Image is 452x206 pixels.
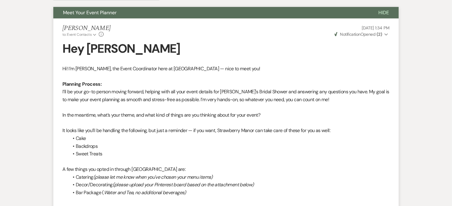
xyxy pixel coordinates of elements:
[68,189,390,197] li: Bar Package (
[68,181,390,189] li: Decor/Decorating
[62,32,97,37] button: to: Event Contacts
[62,88,390,103] p: I’ll be your go-to person moving forward, helping with all your event details for [PERSON_NAME]'s...
[62,165,390,173] p: A few things you opted in through [GEOGRAPHIC_DATA] are:
[68,135,390,142] li: Cake
[62,65,390,73] p: Hi! I’m [PERSON_NAME], the Event Coordinator here at [GEOGRAPHIC_DATA] — nice to meet you!
[104,189,186,196] em: Water and Tea, no additional beverages)
[68,173,390,181] li: Catering
[68,142,390,150] li: Backdrops
[62,111,390,119] p: In the meantime, what’s your theme, and what kind of things are you thinking about for your event?
[334,32,382,37] span: Opened
[62,81,101,87] strong: Planning Process:
[53,7,369,18] button: Meet Your Event Planner
[113,181,254,188] em: (please upload your Pinterest board based on the attachment below)
[93,174,213,180] em: (please let me know when you've chosen your menu items)
[62,127,390,135] p: It looks like you’ll be handling the following, but just a reminder — if you want, Strawberry Man...
[340,32,360,37] span: Notification
[377,32,382,37] strong: ( 2 )
[334,31,390,38] button: NotificationOpened (2)
[63,9,117,16] span: Meet Your Event Planner
[378,9,389,16] span: Hide
[362,25,390,31] span: [DATE] 1:34 PM
[62,41,180,56] strong: Hey [PERSON_NAME]
[369,7,399,18] button: Hide
[62,32,91,37] span: to: Event Contacts
[68,150,390,158] li: Sweet Treats
[62,25,111,32] h5: [PERSON_NAME]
